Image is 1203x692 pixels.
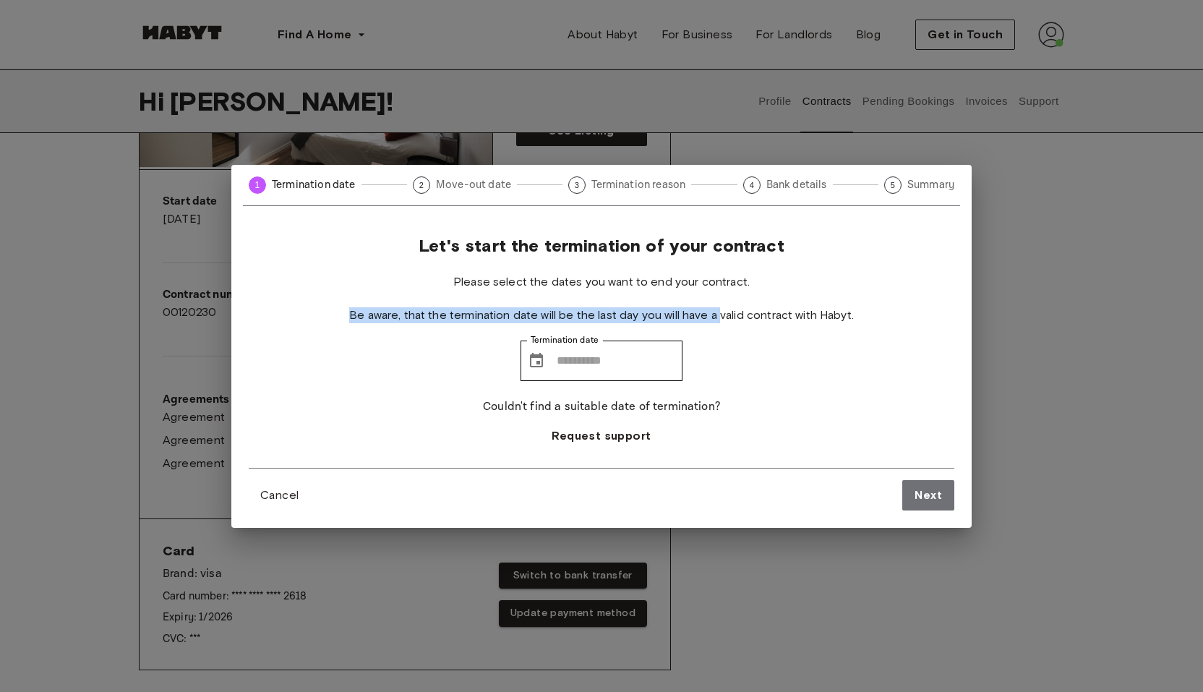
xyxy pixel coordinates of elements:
[260,487,299,504] span: Cancel
[531,334,599,346] label: Termination date
[522,346,551,375] button: Choose date
[891,181,895,189] text: 5
[483,398,720,416] p: Couldn't find a suitable date of termination?
[766,177,827,192] span: Bank details
[272,177,356,192] span: Termination date
[591,177,685,192] span: Termination reason
[749,181,753,189] text: 4
[419,235,784,257] span: Let's start the termination of your contract
[575,181,579,189] text: 3
[249,481,310,510] button: Cancel
[255,180,260,190] text: 1
[436,177,511,192] span: Move-out date
[907,177,954,192] span: Summary
[349,307,854,323] span: Be aware, that the termination date will be the last day you will have a valid contract with Habyt.
[552,427,651,445] span: Request support
[540,422,662,450] button: Request support
[453,274,750,290] span: Please select the dates you want to end your contract.
[419,181,424,189] text: 2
